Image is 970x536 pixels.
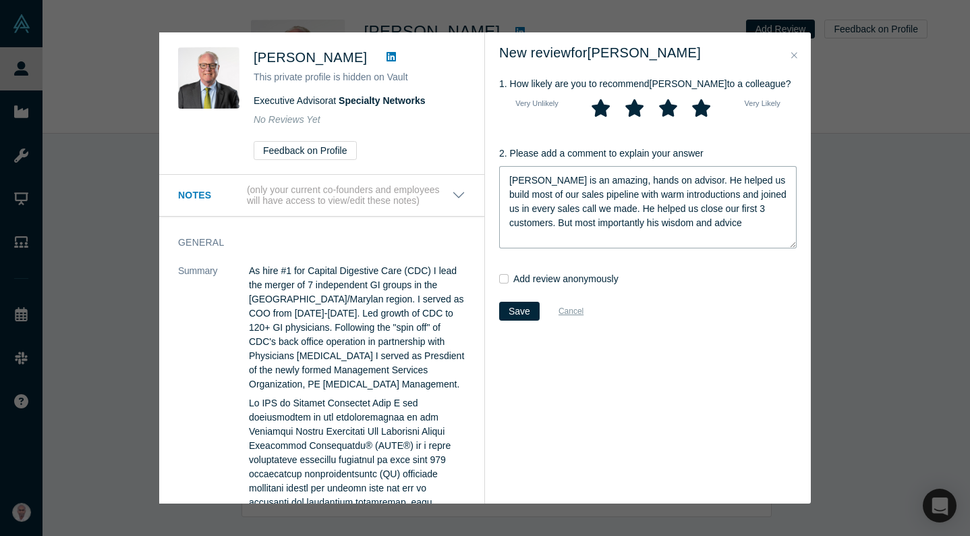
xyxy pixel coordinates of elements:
label: 2. Please add a comment to explain your answer [499,146,704,161]
p: This private profile is hidden on Vault [254,70,465,84]
button: Feedback on Profile [254,141,357,160]
label: Add review anonymously [513,272,619,286]
span: [PERSON_NAME] [254,50,367,65]
button: Save [499,302,540,321]
div: Very Likely [745,96,780,123]
h2: New review for [PERSON_NAME] [499,45,797,61]
p: (only your current co-founders and employees will have access to view/edit these notes) [247,184,452,207]
h3: Notes [178,188,244,203]
a: Specialty Networks [339,95,425,106]
span: Executive Advisor at [254,95,425,106]
p: As hire #1 for Capital Digestive Care (CDC) I lead the merger of 7 independent GI groups in the [... [249,264,465,392]
textarea: [PERSON_NAME] is an amazing, hands on advisor. He helped us build most of our sales pipeline with... [499,166,797,248]
input: Add review anonymously [499,274,509,284]
h3: General [178,236,447,250]
legend: 1. How likely are you to recommend [PERSON_NAME] to a colleague? [499,72,797,96]
button: Notes (only your current co-founders and employees will have access to view/edit these notes) [178,184,465,207]
img: Kevin Harlen's Profile Image [178,47,239,109]
button: Cancel [549,302,593,320]
div: Very Unlikely [515,96,559,123]
button: Close [787,48,801,63]
span: No Reviews Yet [254,114,320,125]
